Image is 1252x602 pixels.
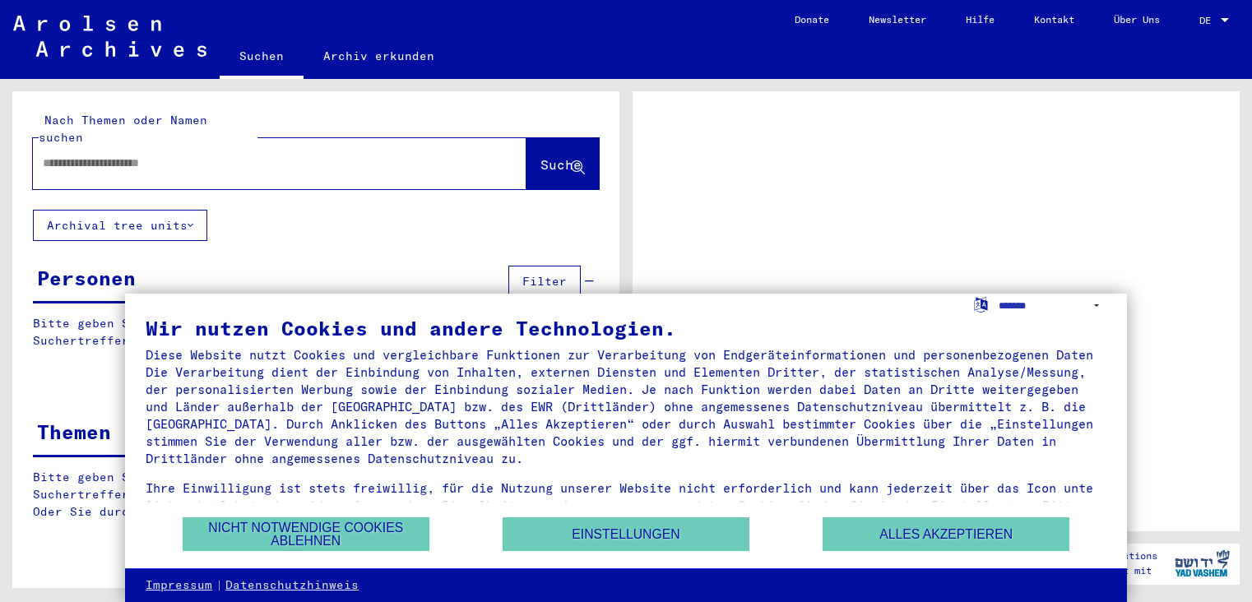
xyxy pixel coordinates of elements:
p: Bitte geben Sie einen Suchbegriff ein oder nutzen Sie die Filter, um Suchertreffer zu erhalten. O... [33,469,599,521]
button: Suche [526,138,599,189]
label: Sprache auswählen [972,296,990,312]
button: Filter [508,266,581,297]
span: Suche [540,156,582,173]
button: Nicht notwendige Cookies ablehnen [183,517,429,551]
div: Diese Website nutzt Cookies und vergleichbare Funktionen zur Verarbeitung von Endgeräteinformatio... [146,346,1106,467]
button: Archival tree units [33,210,207,241]
span: Filter [522,274,567,289]
select: Sprache auswählen [999,294,1106,317]
a: Impressum [146,577,212,594]
div: Ihre Einwilligung ist stets freiwillig, für die Nutzung unserer Website nicht erforderlich und ka... [146,479,1106,531]
p: Bitte geben Sie einen Suchbegriff ein oder nutzen Sie die Filter, um Suchertreffer zu erhalten. [33,315,598,350]
div: Wir nutzen Cookies und andere Technologien. [146,318,1106,338]
button: Einstellungen [503,517,749,551]
mat-label: Nach Themen oder Namen suchen [39,113,207,145]
button: Alles akzeptieren [823,517,1069,551]
img: yv_logo.png [1171,543,1233,584]
a: Archiv erkunden [304,36,454,76]
a: Suchen [220,36,304,79]
div: Personen [37,263,136,293]
div: Themen [37,417,111,447]
a: Datenschutzhinweis [225,577,359,594]
img: Arolsen_neg.svg [13,16,206,57]
span: DE [1199,15,1217,26]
